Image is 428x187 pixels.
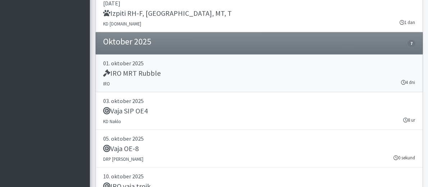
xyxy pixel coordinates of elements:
p: 01. oktober 2025 [103,59,415,67]
h4: Oktober 2025 [103,37,151,47]
p: 10. oktober 2025 [103,172,415,181]
small: 1 dan [400,19,415,26]
a: 01. oktober 2025 IRO MRT Rubble IRO 4 dni [96,55,423,92]
small: DRP [PERSON_NAME] [103,156,143,162]
h5: Izpiti RH-F, [GEOGRAPHIC_DATA], MT, T [103,9,232,18]
small: 4 dni [401,79,415,86]
a: 05. oktober 2025 Vaja OE-8 DRP [PERSON_NAME] 0 sekund [96,130,423,168]
p: 03. oktober 2025 [103,97,415,105]
h5: IRO MRT Rubble [103,69,161,78]
a: 03. oktober 2025 Vaja SIP OE4 KD Naklo 8 ur [96,92,423,130]
small: IRO [103,81,110,87]
span: 7 [408,40,415,47]
small: KD [DOMAIN_NAME] [103,21,141,27]
p: 05. oktober 2025 [103,134,415,143]
small: 8 ur [403,117,415,123]
h5: Vaja SIP OE4 [103,107,148,115]
small: 0 sekund [394,154,415,161]
small: KD Naklo [103,118,121,124]
h5: Vaja OE-8 [103,144,139,153]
